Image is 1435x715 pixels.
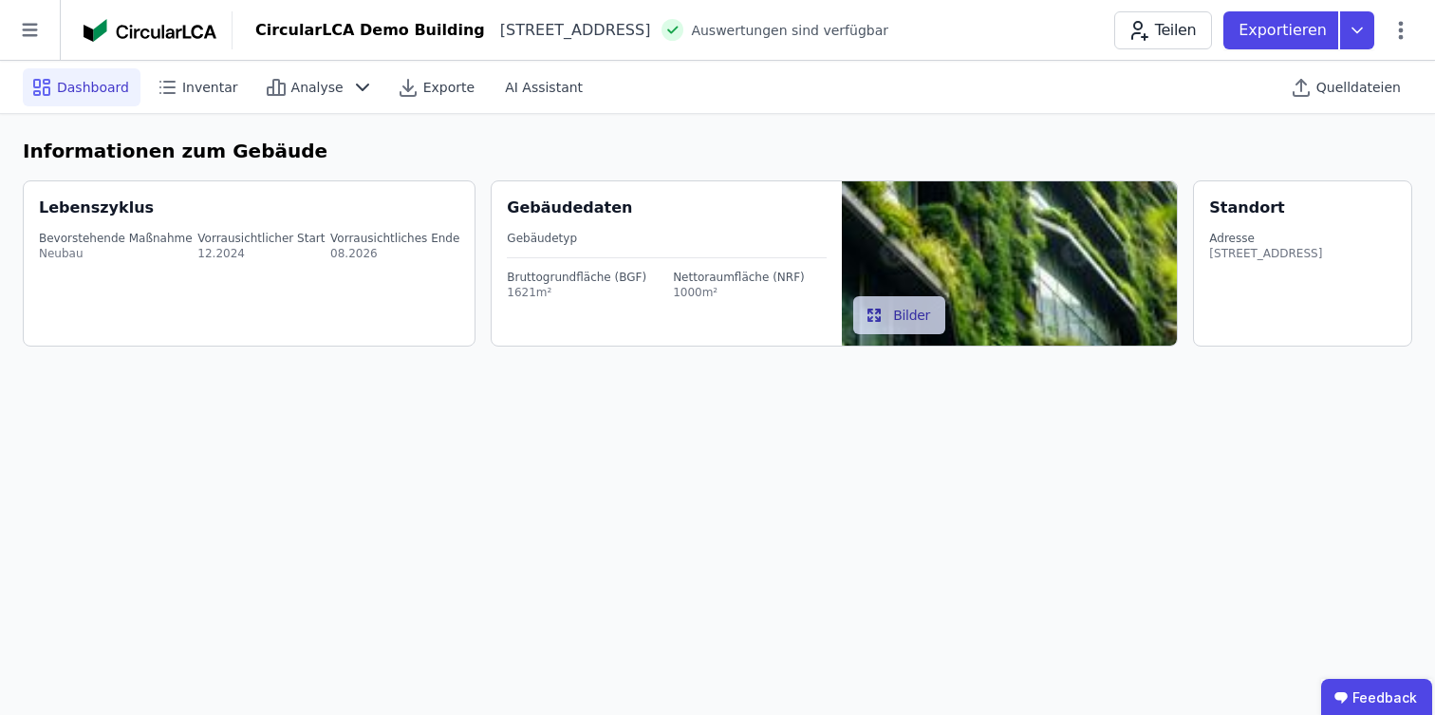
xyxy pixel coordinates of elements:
[673,285,805,300] div: 1000m²
[197,246,325,261] div: 12.2024
[507,270,646,285] div: Bruttogrundfläche (BGF)
[1316,78,1401,97] span: Quelldateien
[853,296,945,334] button: Bilder
[84,19,216,42] img: Concular
[255,19,485,42] div: CircularLCA Demo Building
[1209,246,1322,261] div: [STREET_ADDRESS]
[330,246,459,261] div: 08.2026
[1209,231,1322,246] div: Adresse
[39,197,154,219] div: Lebenszyklus
[485,19,651,42] div: [STREET_ADDRESS]
[507,197,842,219] div: Gebäudedaten
[291,78,344,97] span: Analyse
[1209,197,1284,219] div: Standort
[673,270,805,285] div: Nettoraumfläche (NRF)
[330,231,459,246] div: Vorrausichtliches Ende
[57,78,129,97] span: Dashboard
[691,21,888,40] span: Auswertungen sind verfügbar
[197,231,325,246] div: Vorrausichtlicher Start
[23,137,1412,165] h6: Informationen zum Gebäude
[1239,19,1331,42] p: Exportieren
[39,231,193,246] div: Bevorstehende Maßnahme
[507,231,827,246] div: Gebäudetyp
[182,78,238,97] span: Inventar
[423,78,475,97] span: Exporte
[1114,11,1212,49] button: Teilen
[507,285,646,300] div: 1621m²
[39,246,193,261] div: Neubau
[505,78,583,97] span: AI Assistant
